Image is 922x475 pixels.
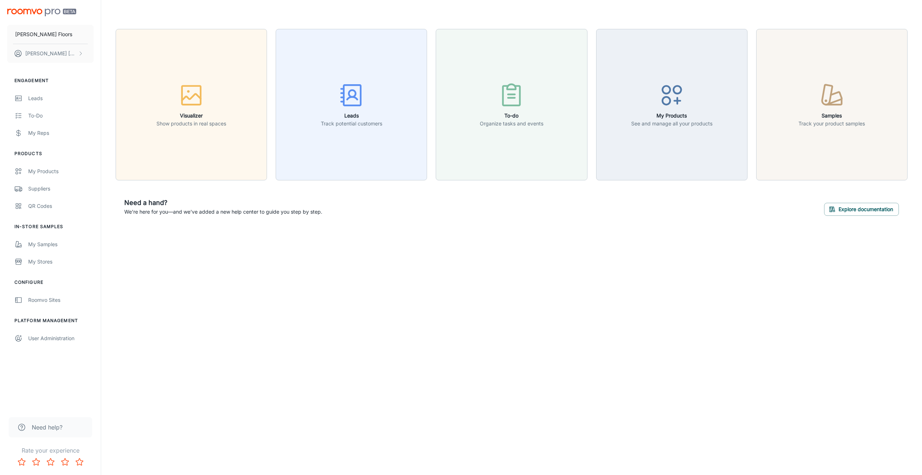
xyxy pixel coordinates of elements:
[156,112,226,120] h6: Visualizer
[321,112,382,120] h6: Leads
[436,100,587,108] a: To-doOrganize tasks and events
[756,100,908,108] a: SamplesTrack your product samples
[28,129,94,137] div: My Reps
[480,120,543,128] p: Organize tasks and events
[15,30,72,38] p: [PERSON_NAME] Floors
[756,29,908,180] button: SamplesTrack your product samples
[28,185,94,193] div: Suppliers
[124,208,322,216] p: We're here for you—and we've added a new help center to guide you step by step.
[824,203,899,216] button: Explore documentation
[596,29,747,180] button: My ProductsSee and manage all your products
[156,120,226,128] p: Show products in real spaces
[631,112,712,120] h6: My Products
[631,120,712,128] p: See and manage all your products
[480,112,543,120] h6: To-do
[28,94,94,102] div: Leads
[28,202,94,210] div: QR Codes
[25,50,76,57] p: [PERSON_NAME] [PERSON_NAME]
[28,167,94,175] div: My Products
[276,100,427,108] a: LeadsTrack potential customers
[7,44,94,63] button: [PERSON_NAME] [PERSON_NAME]
[596,100,747,108] a: My ProductsSee and manage all your products
[28,240,94,248] div: My Samples
[798,120,865,128] p: Track your product samples
[7,9,76,16] img: Roomvo PRO Beta
[321,120,382,128] p: Track potential customers
[798,112,865,120] h6: Samples
[7,25,94,44] button: [PERSON_NAME] Floors
[116,29,267,180] button: VisualizerShow products in real spaces
[436,29,587,180] button: To-doOrganize tasks and events
[824,205,899,213] a: Explore documentation
[124,198,322,208] h6: Need a hand?
[28,112,94,120] div: To-do
[276,29,427,180] button: LeadsTrack potential customers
